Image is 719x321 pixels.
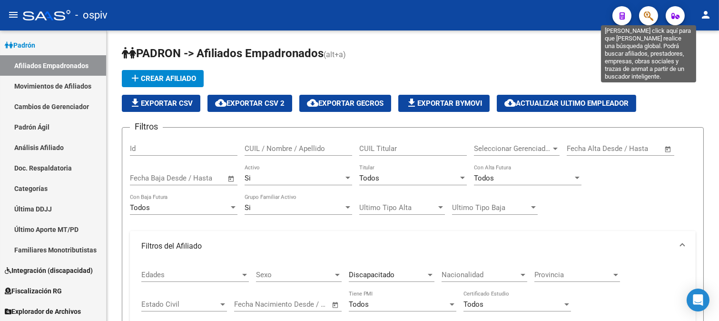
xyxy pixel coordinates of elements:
[687,289,709,311] div: Open Intercom Messenger
[129,99,193,108] span: Exportar CSV
[497,95,636,112] button: Actualizar ultimo Empleador
[215,97,227,109] mat-icon: cloud_download
[122,70,204,87] button: Crear Afiliado
[5,306,81,317] span: Explorador de Archivos
[5,40,35,50] span: Padrón
[274,300,320,309] input: End date
[129,74,196,83] span: Crear Afiliado
[349,271,394,279] span: Discapacitado
[307,99,384,108] span: Exportar GECROS
[359,174,379,182] span: Todos
[299,95,391,112] button: Exportar GECROS
[8,9,19,20] mat-icon: menu
[324,50,346,59] span: (alt+a)
[442,271,519,279] span: Nacionalidad
[5,265,93,276] span: Integración (discapacidad)
[504,99,629,108] span: Actualizar ultimo Empleador
[5,286,62,296] span: Fiscalización RG
[256,271,333,279] span: Sexo
[307,97,318,109] mat-icon: cloud_download
[663,144,674,155] button: Open calendar
[398,95,490,112] button: Exportar Bymovi
[452,203,529,212] span: Ultimo Tipo Baja
[330,300,341,311] button: Open calendar
[606,144,652,153] input: End date
[504,97,516,109] mat-icon: cloud_download
[122,47,324,60] span: PADRON -> Afiliados Empadronados
[245,203,251,212] span: Si
[474,174,494,182] span: Todos
[359,203,436,212] span: Ultimo Tipo Alta
[129,97,141,109] mat-icon: file_download
[130,231,696,261] mat-expansion-panel-header: Filtros del Afiliado
[130,120,163,133] h3: Filtros
[141,241,673,251] mat-panel-title: Filtros del Afiliado
[129,72,141,84] mat-icon: add
[700,9,711,20] mat-icon: person
[130,203,150,212] span: Todos
[122,95,200,112] button: Exportar CSV
[534,271,611,279] span: Provincia
[141,271,240,279] span: Edades
[463,300,483,309] span: Todos
[169,174,216,182] input: End date
[130,174,161,182] input: Start date
[234,300,265,309] input: Start date
[349,300,369,309] span: Todos
[474,144,551,153] span: Seleccionar Gerenciador
[406,99,482,108] span: Exportar Bymovi
[245,174,251,182] span: Si
[141,300,218,309] span: Estado Civil
[226,173,237,184] button: Open calendar
[406,97,417,109] mat-icon: file_download
[75,5,108,26] span: - ospiv
[215,99,285,108] span: Exportar CSV 2
[567,144,598,153] input: Start date
[207,95,292,112] button: Exportar CSV 2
